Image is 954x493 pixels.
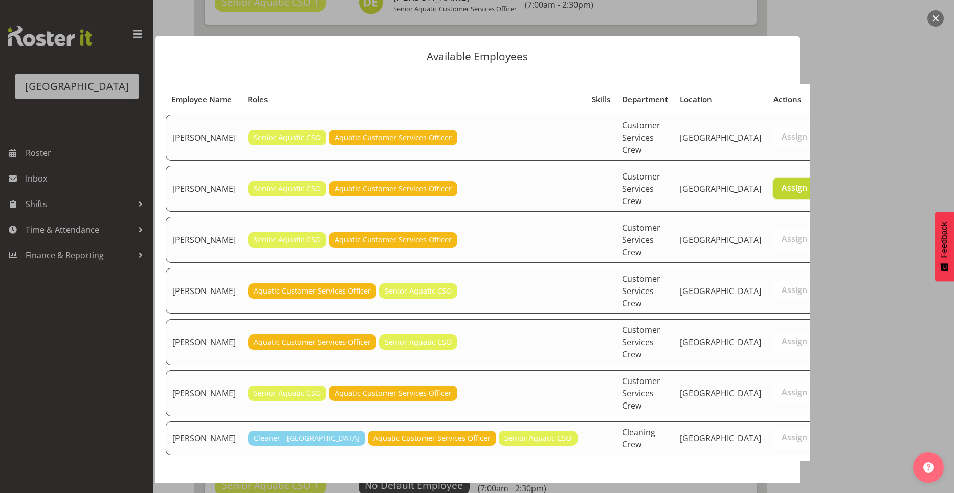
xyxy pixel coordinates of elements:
[782,336,807,346] span: Assign
[680,337,761,348] span: [GEOGRAPHIC_DATA]
[680,94,762,105] div: Location
[782,183,807,193] span: Assign
[254,132,321,143] span: Senior Aquatic CSO
[782,432,807,442] span: Assign
[782,234,807,244] span: Assign
[622,427,655,450] span: Cleaning Crew
[166,166,242,212] td: [PERSON_NAME]
[254,285,371,297] span: Aquatic Customer Services Officer
[504,433,571,444] span: Senior Aquatic CSO
[373,433,491,444] span: Aquatic Customer Services Officer
[680,285,761,297] span: [GEOGRAPHIC_DATA]
[680,388,761,399] span: [GEOGRAPHIC_DATA]
[254,234,321,245] span: Senior Aquatic CSO
[166,370,242,416] td: [PERSON_NAME]
[171,94,236,105] div: Employee Name
[248,94,580,105] div: Roles
[923,462,934,473] img: help-xxl-2.png
[680,433,761,444] span: [GEOGRAPHIC_DATA]
[254,388,321,399] span: Senior Aquatic CSO
[166,319,242,365] td: [PERSON_NAME]
[335,234,452,245] span: Aquatic Customer Services Officer
[622,324,660,360] span: Customer Services Crew
[935,212,954,281] button: Feedback - Show survey
[782,131,807,142] span: Assign
[622,375,660,411] span: Customer Services Crew
[622,171,660,207] span: Customer Services Crew
[782,387,807,397] span: Assign
[782,285,807,295] span: Assign
[254,183,321,194] span: Senior Aquatic CSO
[680,234,761,245] span: [GEOGRAPHIC_DATA]
[335,388,452,399] span: Aquatic Customer Services Officer
[680,183,761,194] span: [GEOGRAPHIC_DATA]
[592,94,610,105] div: Skills
[166,115,242,161] td: [PERSON_NAME]
[385,285,452,297] span: Senior Aquatic CSO
[773,94,816,105] div: Actions
[254,337,371,348] span: Aquatic Customer Services Officer
[622,273,660,309] span: Customer Services Crew
[680,132,761,143] span: [GEOGRAPHIC_DATA]
[335,132,452,143] span: Aquatic Customer Services Officer
[254,433,360,444] span: Cleaner - [GEOGRAPHIC_DATA]
[622,222,660,258] span: Customer Services Crew
[622,120,660,155] span: Customer Services Crew
[166,268,242,314] td: [PERSON_NAME]
[385,337,452,348] span: Senior Aquatic CSO
[622,94,668,105] div: Department
[940,222,949,258] span: Feedback
[166,421,242,455] td: [PERSON_NAME]
[166,217,242,263] td: [PERSON_NAME]
[165,51,789,62] p: Available Employees
[335,183,452,194] span: Aquatic Customer Services Officer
